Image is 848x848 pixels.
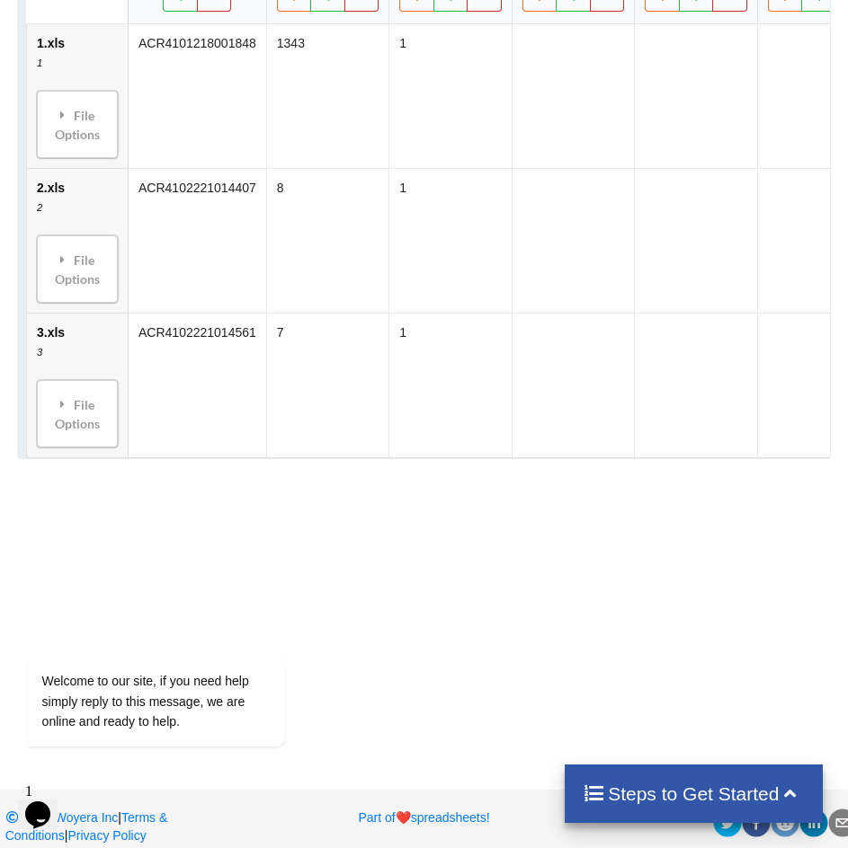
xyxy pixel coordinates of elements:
h4: Steps to Get Started [583,782,805,805]
td: 1 [388,313,512,457]
td: ACR4102221014407 [128,168,266,313]
i: 3 [37,347,42,358]
td: 8 [266,168,389,313]
div: twitter [713,808,742,837]
span: heart [396,810,411,825]
div: linkedin [799,808,828,837]
i: 2 [37,202,42,213]
i: 1 [37,57,42,68]
div: File Options [42,385,112,442]
td: 2.xls [27,168,128,313]
iframe: chat widget [18,776,76,830]
td: 1 [388,168,512,313]
a: Privacy Policy [68,828,147,843]
a: 2025Woyera Inc [5,810,119,825]
div: File Options [42,96,112,153]
div: reddit [771,808,799,837]
td: 7 [266,313,389,457]
p: | | [5,808,274,844]
td: 1.xls [27,24,128,168]
td: ACR4102221014561 [128,313,266,457]
a: Part ofheartspreadsheets! [358,810,489,825]
iframe: chat widget [18,494,342,767]
td: ACR4101218001848 [128,24,266,168]
div: facebook [742,808,771,837]
td: 3.xls [27,313,128,457]
div: File Options [42,241,112,297]
td: 1343 [266,24,389,168]
td: 1 [388,24,512,168]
